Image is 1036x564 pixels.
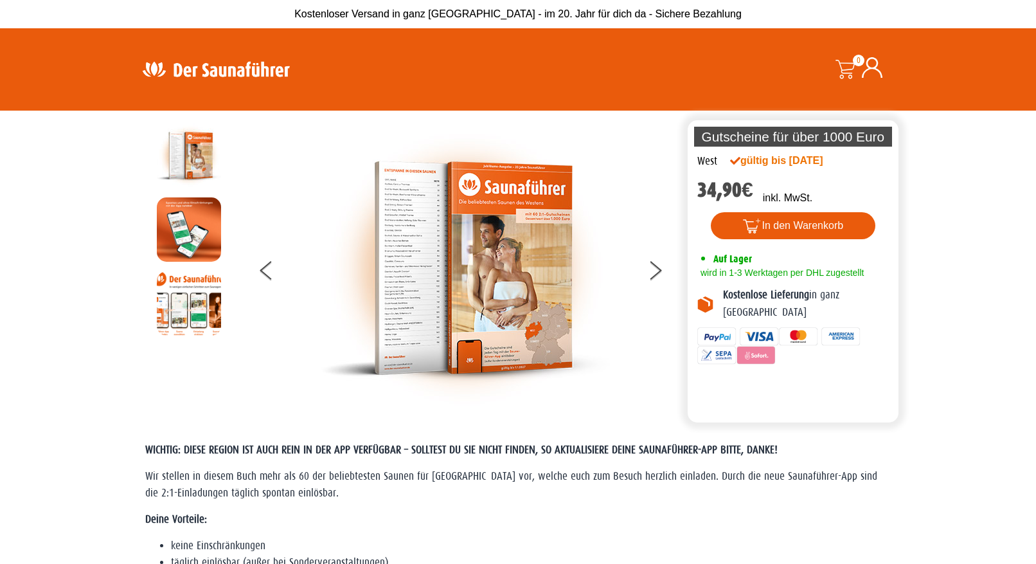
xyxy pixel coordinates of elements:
img: MOCKUP-iPhone_regional [157,197,221,262]
span: Kostenloser Versand in ganz [GEOGRAPHIC_DATA] - im 20. Jahr für dich da - Sichere Bezahlung [294,8,742,19]
div: gültig bis [DATE] [730,153,851,168]
img: Anleitung7tn [157,271,221,336]
bdi: 34,90 [697,178,753,202]
img: der-saunafuehrer-2025-west [157,123,221,188]
p: in ganz [GEOGRAPHIC_DATA] [723,287,889,321]
p: inkl. MwSt. [763,190,812,206]
li: keine Einschränkungen [171,538,891,554]
span: Wir stellen in diesem Buch mehr als 60 der beliebtesten Saunen für [GEOGRAPHIC_DATA] vor, welche ... [145,470,877,499]
strong: Deine Vorteile: [145,513,207,525]
button: In den Warenkorb [711,212,876,239]
span: 0 [853,55,864,66]
span: Auf Lager [713,253,752,265]
img: der-saunafuehrer-2025-west [321,123,610,413]
span: € [742,178,753,202]
span: WICHTIG: DIESE REGION IST AUCH REIN IN DER APP VERFÜGBAR – SOLLTEST DU SIE NICHT FINDEN, SO AKTUA... [145,444,778,456]
p: Gutscheine für über 1000 Euro [694,127,892,147]
span: wird in 1-3 Werktagen per DHL zugestellt [697,268,864,278]
div: West [697,153,717,170]
b: Kostenlose Lieferung [723,289,809,301]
